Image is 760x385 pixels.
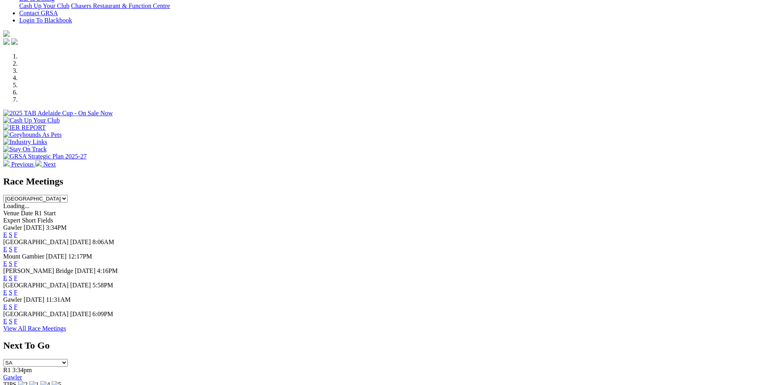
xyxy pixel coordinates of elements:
[9,318,12,325] a: S
[3,318,7,325] a: E
[14,318,18,325] a: F
[70,282,91,289] span: [DATE]
[93,239,114,245] span: 8:06AM
[3,239,69,245] span: [GEOGRAPHIC_DATA]
[97,267,118,274] span: 4:16PM
[3,282,69,289] span: [GEOGRAPHIC_DATA]
[11,161,34,168] span: Previous
[14,275,18,281] a: F
[3,176,757,187] h2: Race Meetings
[22,217,36,224] span: Short
[3,161,35,168] a: Previous
[3,267,73,274] span: [PERSON_NAME] Bridge
[3,231,7,238] a: E
[9,275,12,281] a: S
[34,210,56,217] span: R1 Start
[19,10,58,16] a: Contact GRSA
[19,2,69,9] a: Cash Up Your Club
[11,38,18,45] img: twitter.svg
[3,38,10,45] img: facebook.svg
[9,260,12,267] a: S
[21,210,33,217] span: Date
[14,231,18,238] a: F
[3,138,47,146] img: Industry Links
[93,282,113,289] span: 5:58PM
[3,224,22,231] span: Gawler
[19,17,72,24] a: Login To Blackbook
[46,296,71,303] span: 11:31AM
[71,2,170,9] a: Chasers Restaurant & Function Centre
[68,253,92,260] span: 12:17PM
[24,296,44,303] span: [DATE]
[3,131,62,138] img: Greyhounds As Pets
[3,117,60,124] img: Cash Up Your Club
[3,30,10,37] img: logo-grsa-white.png
[14,246,18,253] a: F
[9,303,12,310] a: S
[70,239,91,245] span: [DATE]
[3,374,22,381] a: Gawler
[3,275,7,281] a: E
[24,224,44,231] span: [DATE]
[3,311,69,317] span: [GEOGRAPHIC_DATA]
[3,210,19,217] span: Venue
[3,110,113,117] img: 2025 TAB Adelaide Cup - On Sale Now
[9,231,12,238] a: S
[3,160,10,166] img: chevron-left-pager-white.svg
[3,289,7,296] a: E
[12,367,32,373] span: 3:34pm
[35,161,56,168] a: Next
[3,325,66,332] a: View All Race Meetings
[3,296,22,303] span: Gawler
[3,303,7,310] a: E
[3,203,29,209] span: Loading...
[43,161,56,168] span: Next
[3,367,11,373] span: R1
[3,146,46,153] img: Stay On Track
[14,289,18,296] a: F
[75,267,96,274] span: [DATE]
[46,253,67,260] span: [DATE]
[35,160,42,166] img: chevron-right-pager-white.svg
[3,246,7,253] a: E
[19,2,757,10] div: Bar & Dining
[46,224,67,231] span: 3:34PM
[3,153,87,160] img: GRSA Strategic Plan 2025-27
[37,217,53,224] span: Fields
[70,311,91,317] span: [DATE]
[3,260,7,267] a: E
[3,340,757,351] h2: Next To Go
[3,253,44,260] span: Mount Gambier
[9,289,12,296] a: S
[3,217,20,224] span: Expert
[3,124,46,131] img: IER REPORT
[9,246,12,253] a: S
[14,303,18,310] a: F
[93,311,113,317] span: 6:09PM
[14,260,18,267] a: F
